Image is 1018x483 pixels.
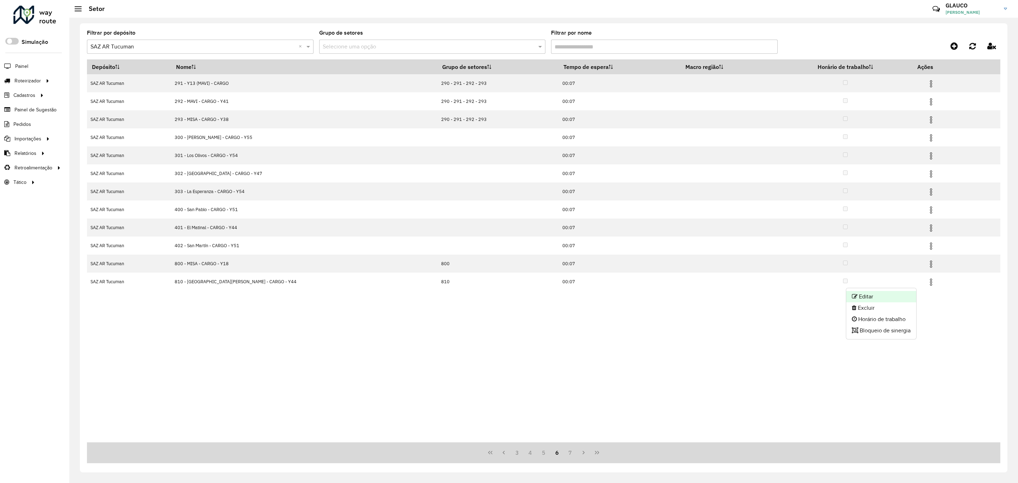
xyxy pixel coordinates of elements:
td: 290 - 291 - 292 - 293 [438,110,559,128]
td: 00:07 [558,74,680,92]
td: 401 - El Matinal - CARGO - Y44 [171,219,438,237]
button: 4 [523,446,537,459]
td: 00:07 [558,200,680,219]
span: Roteirizador [14,77,41,85]
td: 00:07 [558,128,680,146]
span: Retroalimentação [14,164,52,171]
span: Importações [14,135,41,142]
td: 402 - San Martín - CARGO - Y51 [171,237,438,255]
td: 800 [438,255,559,273]
td: 400 - San Pablo - CARGO - Y51 [171,200,438,219]
td: SAZ AR Tucuman [87,219,171,237]
td: 292 - MAVI - CARGO - Y41 [171,92,438,110]
button: 3 [510,446,524,459]
button: Previous Page [497,446,510,459]
td: 810 [438,273,559,291]
th: Ações [913,59,955,74]
h2: Setor [82,5,105,13]
a: Contato Rápido [929,1,944,17]
button: Next Page [577,446,590,459]
td: 800 - MISA - CARGO - Y18 [171,255,438,273]
th: Nome [171,59,438,74]
td: SAZ AR Tucuman [87,92,171,110]
td: 301 - Los Olivos - CARGO - Y54 [171,146,438,164]
button: 6 [550,446,564,459]
td: SAZ AR Tucuman [87,110,171,128]
td: SAZ AR Tucuman [87,200,171,219]
td: 00:07 [558,92,680,110]
label: Filtrar por depósito [87,29,135,37]
button: First Page [484,446,497,459]
button: 5 [537,446,550,459]
td: 00:07 [558,255,680,273]
label: Filtrar por nome [551,29,592,37]
td: 290 - 291 - 292 - 293 [438,74,559,92]
button: Last Page [590,446,604,459]
span: Painel [15,63,28,70]
th: Macro região [680,59,778,74]
span: Painel de Sugestão [14,106,57,114]
td: 00:07 [558,219,680,237]
td: SAZ AR Tucuman [87,255,171,273]
td: SAZ AR Tucuman [87,182,171,200]
td: 00:07 [558,273,680,291]
td: 300 - [PERSON_NAME] - CARGO - Y55 [171,128,438,146]
label: Simulação [22,38,48,46]
li: Bloqueio de sinergia [846,325,916,336]
td: 00:07 [558,182,680,200]
th: Grupo de setores [438,59,559,74]
td: 00:07 [558,110,680,128]
td: SAZ AR Tucuman [87,146,171,164]
li: Excluir [846,302,916,314]
td: SAZ AR Tucuman [87,273,171,291]
h3: GLAUCO [946,2,999,9]
span: Cadastros [13,92,35,99]
td: 810 - [GEOGRAPHIC_DATA][PERSON_NAME] - CARGO - Y44 [171,273,438,291]
td: SAZ AR Tucuman [87,74,171,92]
th: Horário de trabalho [778,59,913,74]
td: SAZ AR Tucuman [87,164,171,182]
td: 303 - La Esperanza - CARGO - Y54 [171,182,438,200]
td: 302 - [GEOGRAPHIC_DATA] - CARGO - Y47 [171,164,438,182]
span: [PERSON_NAME] [946,9,999,16]
button: 7 [564,446,577,459]
th: Tempo de espera [558,59,680,74]
td: 290 - 291 - 292 - 293 [438,92,559,110]
span: Clear all [299,42,305,51]
span: Relatórios [14,150,36,157]
li: Editar [846,291,916,302]
td: 00:07 [558,237,680,255]
td: 00:07 [558,164,680,182]
td: SAZ AR Tucuman [87,237,171,255]
label: Grupo de setores [319,29,363,37]
td: 293 - MISA - CARGO - Y38 [171,110,438,128]
span: Pedidos [13,121,31,128]
th: Depósito [87,59,171,74]
td: 00:07 [558,146,680,164]
td: SAZ AR Tucuman [87,128,171,146]
span: Tático [13,179,27,186]
td: 291 - Y13 (MAVI) - CARGO [171,74,438,92]
li: Horário de trabalho [846,314,916,325]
